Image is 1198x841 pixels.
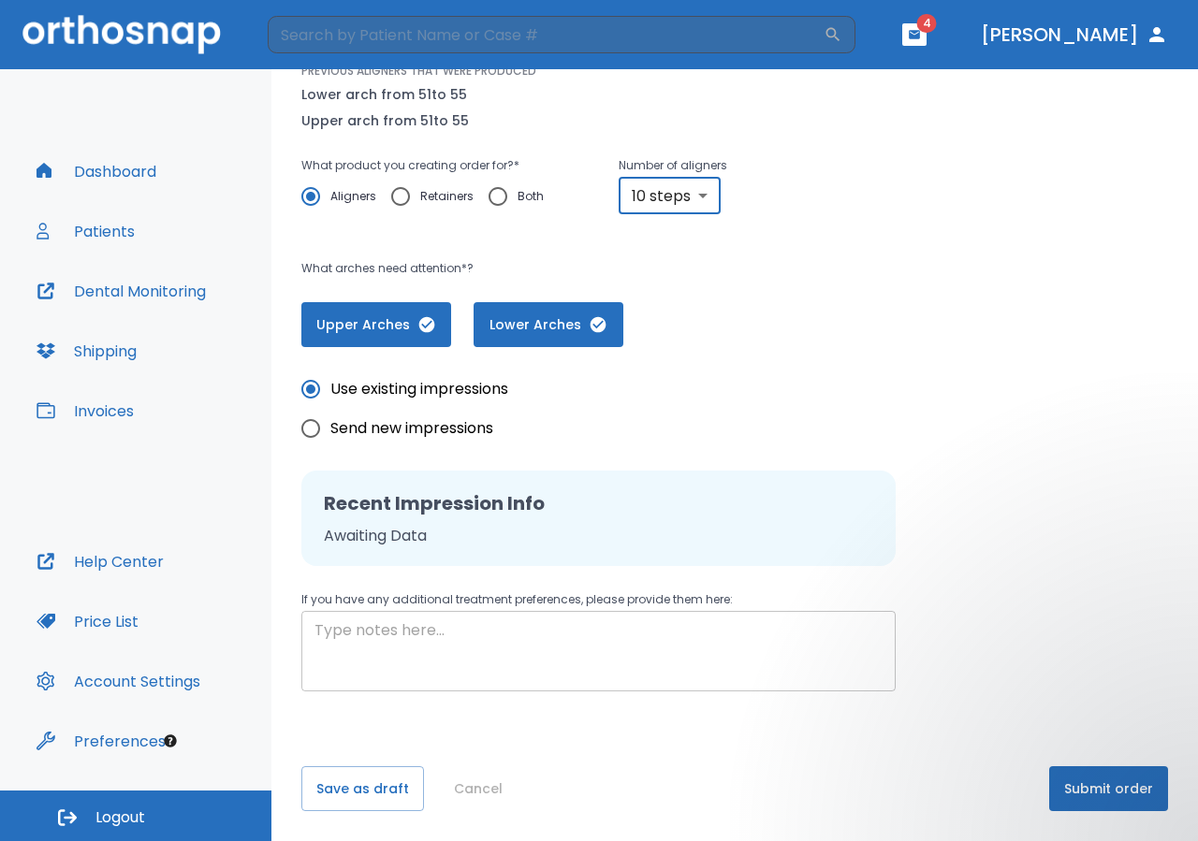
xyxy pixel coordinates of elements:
[324,525,873,547] p: Awaiting Data
[25,149,168,194] button: Dashboard
[301,63,536,80] p: PREVIOUS ALIGNERS THAT WERE PRODUCED
[25,268,217,313] button: Dental Monitoring
[619,177,721,214] div: 10 steps
[301,302,451,347] button: Upper Arches
[25,599,150,644] button: Price List
[25,209,146,254] button: Patients
[22,15,221,53] img: Orthosnap
[917,14,937,33] span: 4
[474,302,623,347] button: Lower Arches
[330,185,376,208] span: Aligners
[25,659,212,703] button: Account Settings
[301,109,469,132] p: Upper arch from 51 to 55
[492,315,605,335] span: Lower Arches
[268,16,824,53] input: Search by Patient Name or Case #
[301,766,424,811] button: Save as draft
[330,378,508,400] span: Use existing impressions
[301,588,896,611] p: If you have any additional treatment preferences, please provide them here:
[324,489,873,517] h2: Recent Impression Info
[1049,766,1168,811] button: Submit order
[619,154,727,177] p: Number of aligners
[301,83,469,106] p: Lower arch from 51 to 55
[446,766,510,811] button: Cancel
[973,18,1176,51] button: [PERSON_NAME]
[25,718,177,763] button: Preferences
[301,257,807,280] p: What arches need attention*?
[95,807,145,828] span: Logout
[518,185,544,208] span: Both
[330,417,493,440] span: Send new impressions
[420,185,474,208] span: Retainers
[301,154,559,177] p: What product you creating order for? *
[25,388,145,433] button: Invoices
[162,732,179,749] div: Tooltip anchor
[320,315,432,335] span: Upper Arches
[25,328,148,373] button: Shipping
[25,539,175,584] button: Help Center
